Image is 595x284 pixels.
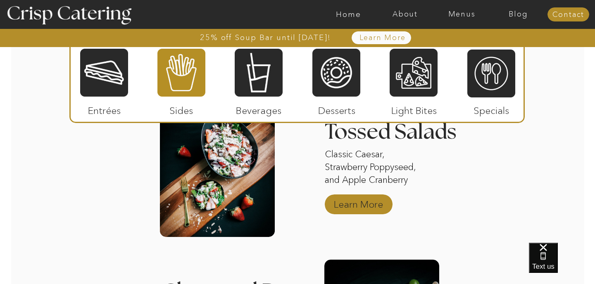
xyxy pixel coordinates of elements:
a: Contact [547,11,589,19]
a: Learn More [340,34,425,42]
iframe: podium webchat widget bubble [529,243,595,284]
a: Blog [490,10,547,19]
a: Menus [433,10,490,19]
a: Home [320,10,377,19]
h3: Tossed Salads [325,121,466,142]
p: Specials [464,97,519,121]
a: 25% off Soup Bar until [DATE]! [170,33,361,42]
a: About [377,10,433,19]
a: Learn More [331,190,386,214]
p: Desserts [309,97,364,121]
p: Entrées [77,97,132,121]
p: Sides [154,97,209,121]
p: Classic Caesar, Strawberry Poppyseed, and Apple Cranberry [325,148,427,188]
p: Light Bites [386,97,441,121]
p: Beverages [231,97,286,121]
